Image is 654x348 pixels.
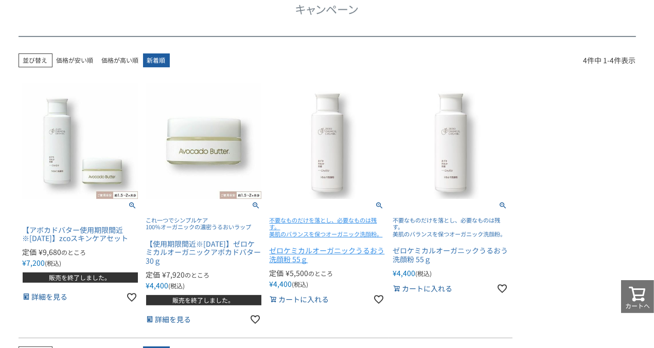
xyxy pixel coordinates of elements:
[270,279,274,289] span: ¥
[150,280,169,291] span: 4,400
[23,291,68,303] a: 詳細を見る
[23,258,27,268] span: ¥
[393,217,508,264] a: 不要なものだけを落とし、必要なものは残す。美肌のバランスを保つオーガニック洗顔粉。 ゼロケミカルオーガニックうるおう洗顔粉 55ｇ
[19,53,52,67] span: 並び替え
[270,294,330,305] button: カートに入れる
[23,272,138,283] div: 販売を終了しました。
[146,231,261,265] span: 【使用期限間近※[DATE]】ゼロケミカルオーガニックアボカドバター 30ｇ
[393,237,508,263] span: ゼロケミカルオーガニックうるおう洗顔粉 55ｇ
[625,303,650,309] span: カートへ
[167,269,185,280] span: 7,920
[608,55,610,65] span: -
[584,55,602,65] span: 4
[393,217,508,237] span: 不要なものだけを落とし、必要なものは残す。 美肌のバランスを保つオーガニック洗顔粉。
[62,248,86,257] span: のところ
[270,268,284,279] span: 定価
[32,291,68,302] span: 詳細を見る
[290,268,309,279] span: 5,500
[143,53,170,67] span: 新着順
[604,55,636,65] span: 1 4
[397,268,416,279] span: 4,400
[621,280,654,313] a: カートへ
[39,247,43,258] span: ¥
[279,294,329,304] span: カートに入れる
[185,270,210,280] span: のところ
[52,53,98,67] a: 価格が安い順
[294,281,307,287] span: 税込
[614,55,636,65] span: 件表示
[270,217,385,237] span: 不要なものだけを落とし、必要なものは残す。 美肌のバランスを保つオーガニック洗顔粉。
[402,283,453,294] span: カートに入れる
[286,268,290,279] span: ¥
[171,282,183,289] span: 税込
[309,269,333,278] span: のところ
[146,217,261,231] span: これ一つでシンプルケア 100％オーガニックの濃密うるおいラップ
[23,217,138,243] a: 【アボカドバター使用期限間近※[DATE]】zcoスキンケアセット
[274,279,292,289] span: 4,400
[393,268,397,279] span: ¥
[146,280,150,291] span: ¥
[27,258,45,268] span: 7,200
[270,217,385,264] a: 不要なものだけを落とし、必要なものは残す。美肌のバランスを保つオーガニック洗顔粉。 ゼロケミカルオーガニックうるおう洗顔粉 55ｇ
[163,269,167,280] span: ¥
[43,247,62,258] span: 9,680
[47,260,60,266] span: 税込
[146,314,192,325] a: 詳細を見る
[146,295,261,305] div: 販売を終了しました。
[98,53,143,67] a: 価格が高い順
[155,314,191,324] span: 詳細を見る
[146,217,261,265] a: これ一つでシンプルケア100％オーガニックの濃密うるおいラップ 【使用期限間近※[DATE]】ゼロケミカルオーガニックアボカドバター 30ｇ
[270,237,385,263] span: ゼロケミカルオーガニックうるおう洗顔粉 55ｇ
[146,269,161,280] span: 定価
[588,55,602,65] span: 件中
[393,283,453,295] button: カートに入れる
[23,247,37,258] span: 定価
[418,270,430,277] span: 税込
